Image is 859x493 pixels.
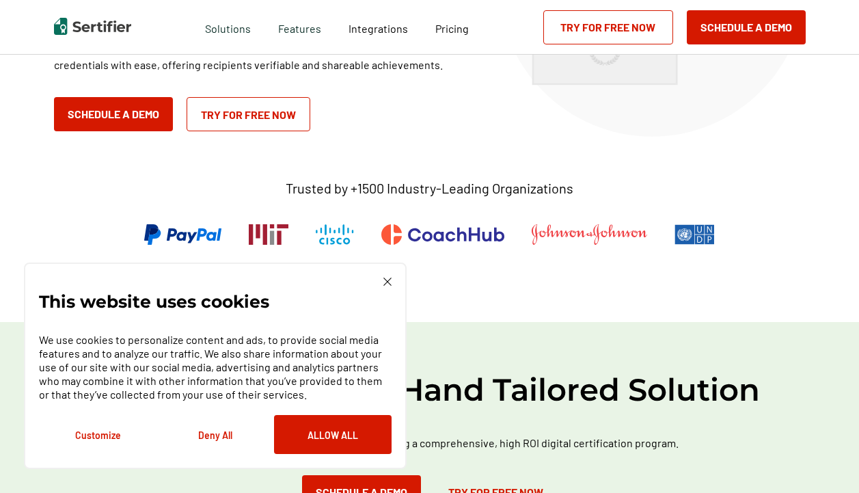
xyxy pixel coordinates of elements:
[205,18,251,36] span: Solutions
[54,97,173,131] button: Schedule a Demo
[39,333,392,401] p: We use cookies to personalize content and ads, to provide social media features and to analyze ou...
[143,434,717,451] p: Connect with our professionals to start building a comprehensive, high ROI digital certification ...
[274,415,392,454] button: Allow All
[316,224,354,245] img: Cisco
[54,39,464,73] p: Unleash the power of digital recognition with Sertifier. Design, send, and track credentials with...
[349,18,408,36] a: Integrations
[144,224,221,245] img: PayPal
[435,18,469,36] a: Pricing
[532,224,646,245] img: Johnson & Johnson
[156,415,274,454] button: Deny All
[687,10,806,44] button: Schedule a Demo
[278,18,321,36] span: Features
[39,295,269,308] p: This website uses cookies
[349,22,408,35] span: Integrations
[54,18,131,35] img: Sertifier | Digital Credentialing Platform
[543,10,673,44] a: Try for Free Now
[383,278,392,286] img: Cookie Popup Close
[381,224,504,245] img: CoachHub
[674,224,715,245] img: UNDP
[286,180,573,197] p: Trusted by +1500 Industry-Leading Organizations
[435,22,469,35] span: Pricing
[39,415,156,454] button: Customize
[249,224,288,245] img: Massachusetts Institute of Technology
[20,370,840,410] h2: Get Started with A Hand Tailored Solution
[187,97,310,131] a: Try for Free Now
